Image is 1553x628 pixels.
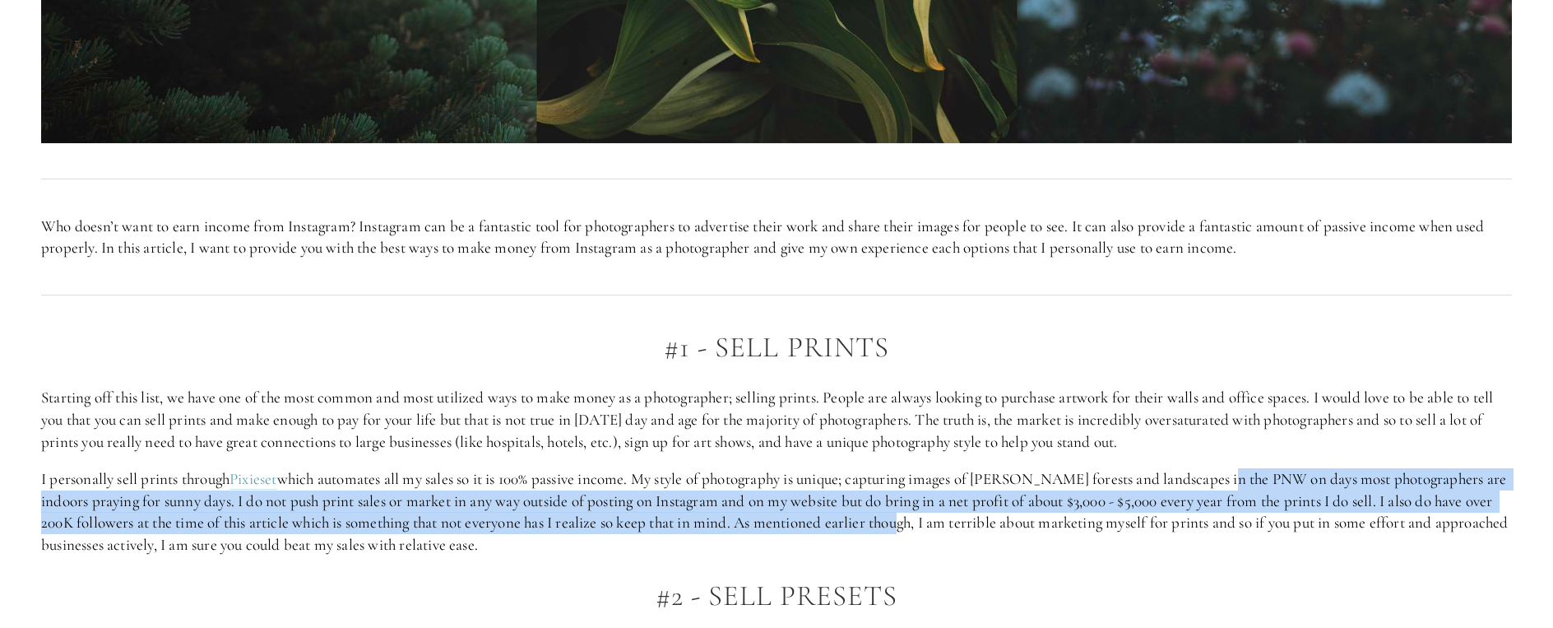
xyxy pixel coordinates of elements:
p: I personally sell prints through which automates all my sales so it is 100% passive income. My st... [41,468,1512,556]
p: Starting off this list, we have one of the most common and most utilized ways to make money as a ... [41,387,1512,453]
a: Pixieset [229,469,277,490]
h2: #1 - Sell Prints [41,332,1512,364]
p: Who doesn’t want to earn income from Instagram? Instagram can be a fantastic tool for photographe... [41,216,1512,259]
h2: #2 - Sell Presets [41,580,1512,612]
